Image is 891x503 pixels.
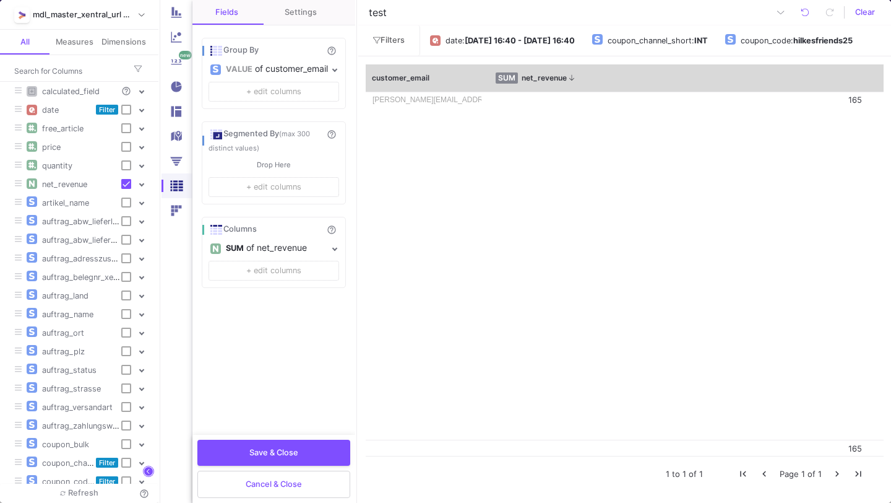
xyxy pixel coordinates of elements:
[249,448,298,457] span: Save & Close
[366,92,489,108] div: jana.schnippert@gmx.de
[14,66,126,76] input: Search for Column Name
[209,127,319,154] div: Segmented By
[855,3,875,22] span: Clear
[848,444,862,453] span: 165
[522,73,567,82] div: net_revenue
[209,222,223,237] img: Columns icon
[37,365,101,375] span: auftrag_status
[246,243,328,253] div: of net_revenue
[96,105,118,115] div: Filter
[373,35,405,45] span: Filters
[324,43,339,58] mat-icon: help_outline
[257,160,291,170] span: Drop Here
[37,440,94,449] span: coupon_bulk
[197,471,350,498] button: Cancel & Close
[366,4,647,20] input: Widget title
[608,32,692,50] div: coupon_channel_short
[37,217,131,226] span: auftrag_abw_lieferland
[209,127,223,142] img: Segmented By icon
[741,32,791,50] div: coupon_code
[60,488,99,497] span: Refresh
[807,469,816,479] span: of
[37,124,88,133] span: free_article
[738,468,749,479] div: First Page
[37,291,93,300] span: auftrag_land
[226,239,244,258] div: SUM
[285,7,317,17] div: Settings
[37,235,136,245] span: auftrag_abw_liefername
[672,469,680,479] span: to
[37,310,98,319] span: auftrag_name
[209,43,319,58] div: Group By
[215,7,238,17] div: Fields
[37,347,90,356] span: auftrag_plz
[209,261,339,281] button: + edit columns
[372,73,429,82] div: customer_email
[96,458,118,468] div: Filter
[832,468,843,479] div: Next Page
[791,32,853,50] div: :
[209,222,319,237] div: Columns
[246,479,302,489] span: Cancel & Close
[37,328,89,338] span: auftrag_ort
[37,161,77,170] span: quantity
[37,105,64,115] span: date
[246,182,301,191] span: + edit columns
[56,37,93,47] div: Measures
[96,476,118,486] div: Filter
[699,469,703,479] span: 1
[801,469,805,479] span: 1
[246,266,301,275] span: + edit columns
[692,32,708,50] div: :
[324,222,339,237] mat-icon: help_outline
[37,198,94,208] span: artikel_name
[425,30,585,51] button: date:[DATE] 16:40 - [DATE] 16:40
[20,37,30,47] div: All
[489,92,869,108] div: 164.8879
[793,36,853,45] b: hilkesfriends25
[37,403,118,412] span: auftrag_versandart
[209,43,223,58] img: Group By icon
[37,142,66,152] span: price
[445,32,462,50] div: date
[666,469,669,479] span: 1
[587,30,718,51] button: coupon_channel_short:INT
[720,30,863,51] button: coupon_code:hilkesfriends25
[37,384,106,393] span: auftrag_strasse
[246,87,301,96] span: + edit columns
[37,477,97,486] span: coupon_code
[694,36,708,45] b: INT
[37,458,131,468] span: coupon_channel_short
[780,469,799,479] span: Page
[465,36,575,45] b: [DATE] 16:40 - [DATE] 16:40
[197,440,350,466] button: Save & Close
[137,486,152,501] mat-icon: help_outline
[179,51,192,59] div: new
[37,87,105,96] span: calculated_field
[496,72,518,84] div: SUM
[161,50,192,74] button: new
[37,421,132,431] span: auftrag_zahlungsweise
[209,239,339,258] mat-expansion-panel-header: SUMof net_revenue
[372,95,621,105] div: [PERSON_NAME][EMAIL_ADDRESS][PERSON_NAME][DOMAIN_NAME]
[143,466,154,477] y42-pane-control-button: Columns
[255,64,328,74] div: of customer_email
[759,468,770,479] div: Previous Page
[489,440,869,456] div: 164.8879
[848,95,862,105] span: 165
[33,6,132,24] div: mdl_master_xentral_url - tbl_master_xentral_url_pre
[37,180,92,189] span: net_revenue
[462,32,575,50] div: :
[682,469,686,479] span: 1
[818,469,822,479] span: 1
[37,254,128,263] span: auftrag_adresszusatz
[358,25,420,56] button: Filters
[119,84,134,98] mat-icon: help_outline
[209,60,339,79] mat-expansion-panel-header: VALUEof customer_email
[101,37,146,47] div: Dimensions
[209,177,339,197] button: + edit columns
[689,469,697,479] span: of
[37,273,135,282] span: auftrag_belegnr_xentral
[853,468,864,479] div: Last Page
[209,82,339,102] button: + edit columns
